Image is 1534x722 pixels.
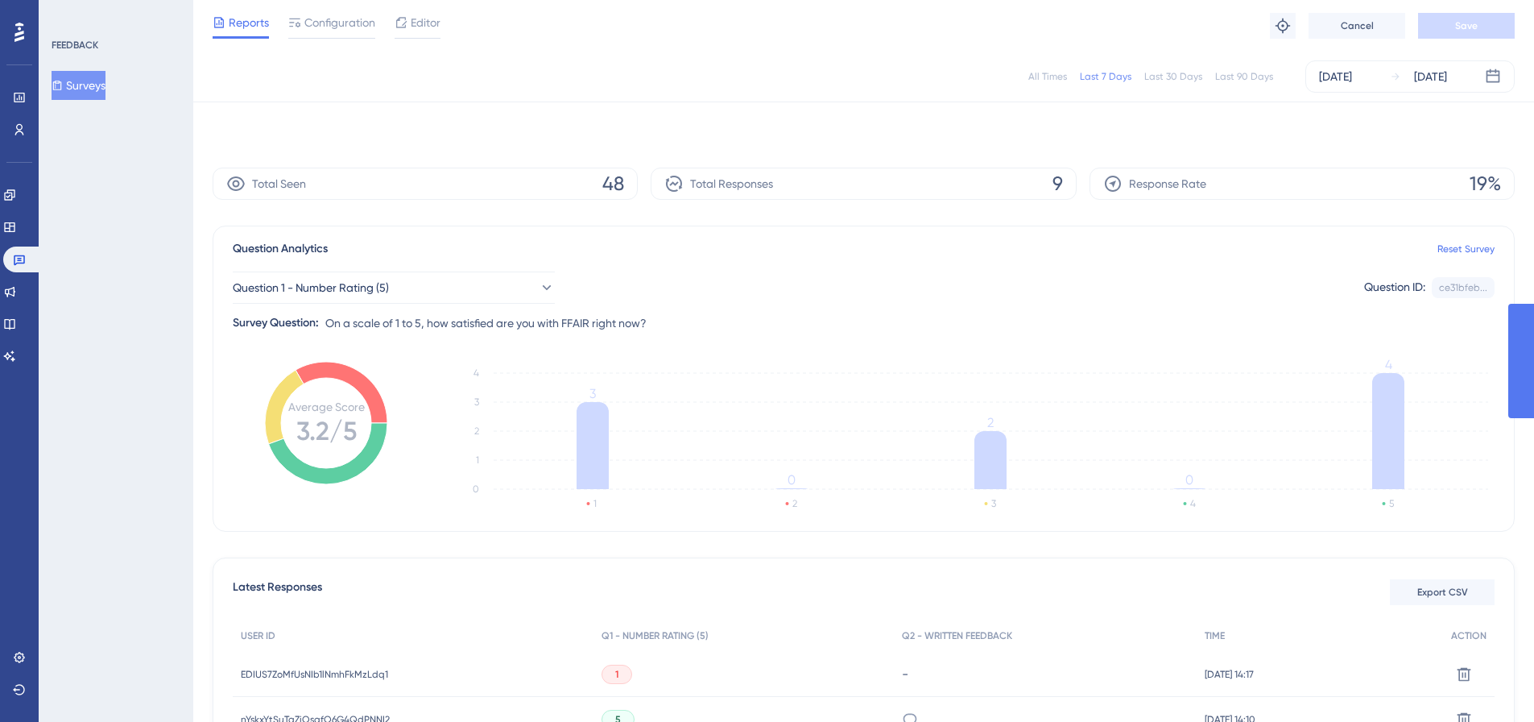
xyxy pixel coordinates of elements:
[474,425,479,437] tspan: 2
[1341,19,1374,32] span: Cancel
[1028,70,1067,83] div: All Times
[1390,579,1495,605] button: Export CSV
[1389,498,1394,509] text: 5
[1215,70,1273,83] div: Last 90 Days
[233,578,322,607] span: Latest Responses
[288,400,365,413] tspan: Average Score
[52,39,98,52] div: FEEDBACK
[690,174,773,193] span: Total Responses
[1439,281,1487,294] div: ce31bfeb...
[589,386,596,401] tspan: 3
[1364,277,1425,298] div: Question ID:
[602,171,624,197] span: 48
[476,454,479,466] tspan: 1
[411,13,440,32] span: Editor
[788,472,796,488] tspan: 0
[1129,174,1206,193] span: Response Rate
[1190,498,1196,509] text: 4
[902,629,1012,642] span: Q2 - WRITTEN FEEDBACK
[233,278,389,297] span: Question 1 - Number Rating (5)
[233,239,328,259] span: Question Analytics
[252,174,306,193] span: Total Seen
[1437,243,1495,255] a: Reset Survey
[1319,67,1352,86] div: [DATE]
[593,498,597,509] text: 1
[241,629,275,642] span: USER ID
[1205,629,1225,642] span: TIME
[902,666,1189,682] div: -
[602,629,709,642] span: Q1 - NUMBER RATING (5)
[1451,629,1486,642] span: ACTION
[1080,70,1131,83] div: Last 7 Days
[241,668,388,681] span: EDIUS7ZoMfUsNIb1lNmhFkMzLdq1
[1417,586,1468,599] span: Export CSV
[474,396,479,408] tspan: 3
[1385,357,1392,372] tspan: 4
[1466,658,1515,707] iframe: UserGuiding AI Assistant Launcher
[1309,13,1405,39] button: Cancel
[987,415,994,430] tspan: 2
[52,71,105,100] button: Surveys
[473,367,479,379] tspan: 4
[1144,70,1202,83] div: Last 30 Days
[1455,19,1478,32] span: Save
[991,498,996,509] text: 3
[615,668,618,681] span: 1
[304,13,375,32] span: Configuration
[229,13,269,32] span: Reports
[1418,13,1515,39] button: Save
[1414,67,1447,86] div: [DATE]
[1205,668,1254,681] span: [DATE] 14:17
[296,416,357,446] tspan: 3.2/5
[792,498,797,509] text: 2
[473,483,479,495] tspan: 0
[1470,171,1501,197] span: 19%
[1185,472,1193,488] tspan: 0
[233,272,555,304] button: Question 1 - Number Rating (5)
[233,313,319,333] div: Survey Question:
[325,313,647,333] span: On a scale of 1 to 5, how satisfied are you with FFAIR right now?
[1052,171,1063,197] span: 9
